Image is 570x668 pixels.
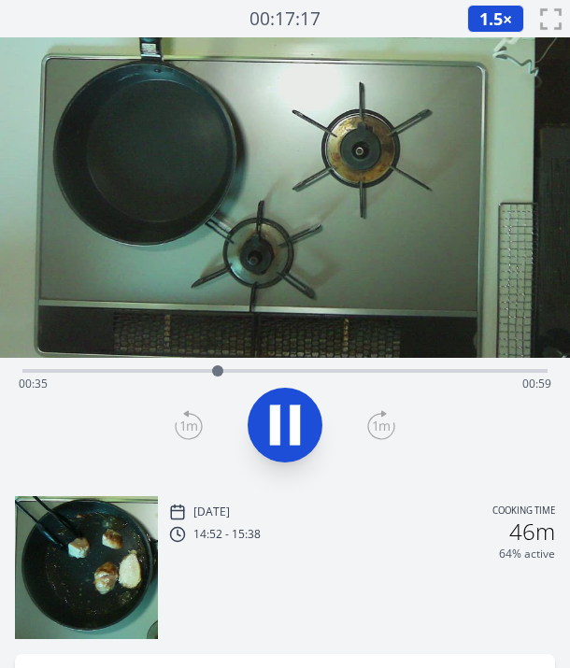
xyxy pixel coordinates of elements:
p: [DATE] [193,505,230,519]
span: 00:59 [522,376,551,391]
span: 00:35 [19,376,48,391]
span: 1.5 [479,7,503,30]
p: 64% active [499,547,555,561]
a: 00:17:17 [249,6,321,33]
p: Cooking time [492,504,555,520]
h2: 46m [509,520,555,543]
img: 250815055312_thumb.jpeg [15,496,158,639]
p: 14:52 - 15:38 [193,527,261,542]
button: 1.5× [467,5,524,33]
